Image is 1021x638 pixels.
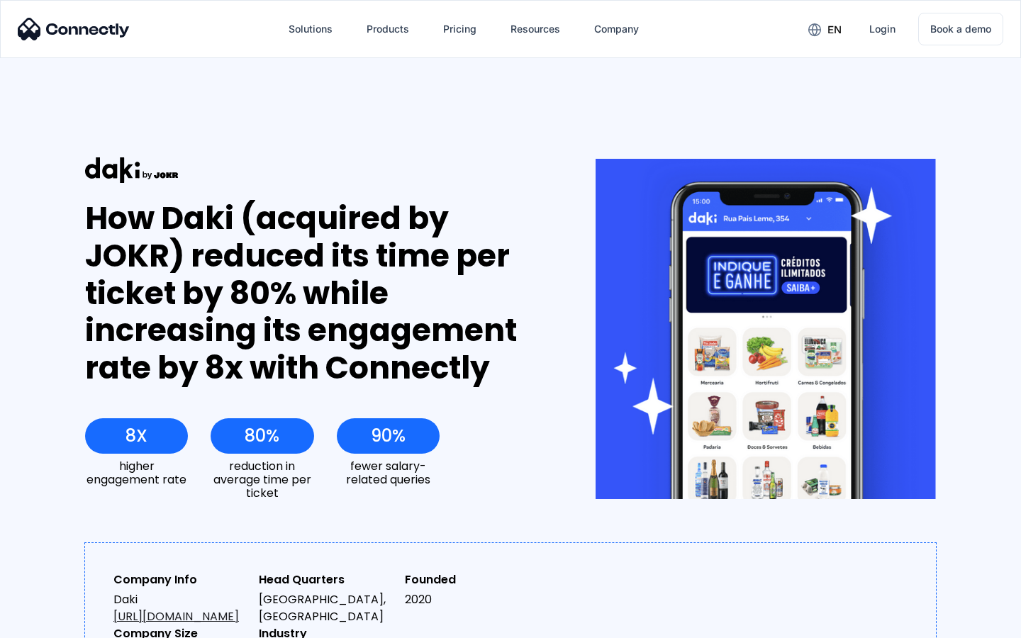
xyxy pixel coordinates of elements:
a: Book a demo [918,13,1003,45]
div: Login [869,19,896,39]
div: How Daki (acquired by JOKR) reduced its time per ticket by 80% while increasing its engagement ra... [85,200,544,387]
div: Head Quarters [259,571,393,588]
div: 90% [371,426,406,446]
img: Connectly Logo [18,18,130,40]
div: Founded [405,571,539,588]
div: Products [367,19,409,39]
div: reduction in average time per ticket [211,459,313,500]
div: 8X [125,426,147,446]
div: [GEOGRAPHIC_DATA], [GEOGRAPHIC_DATA] [259,591,393,625]
div: Company [594,19,639,39]
div: fewer salary-related queries [337,459,440,486]
div: Company Info [113,571,247,588]
aside: Language selected: English [14,613,85,633]
div: Daki [113,591,247,625]
div: 2020 [405,591,539,608]
ul: Language list [28,613,85,633]
div: higher engagement rate [85,459,188,486]
div: Pricing [443,19,476,39]
div: en [827,20,842,40]
div: Resources [510,19,560,39]
div: 80% [245,426,279,446]
div: Solutions [289,19,333,39]
a: Pricing [432,12,488,46]
a: Login [858,12,907,46]
a: [URL][DOMAIN_NAME] [113,608,239,625]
